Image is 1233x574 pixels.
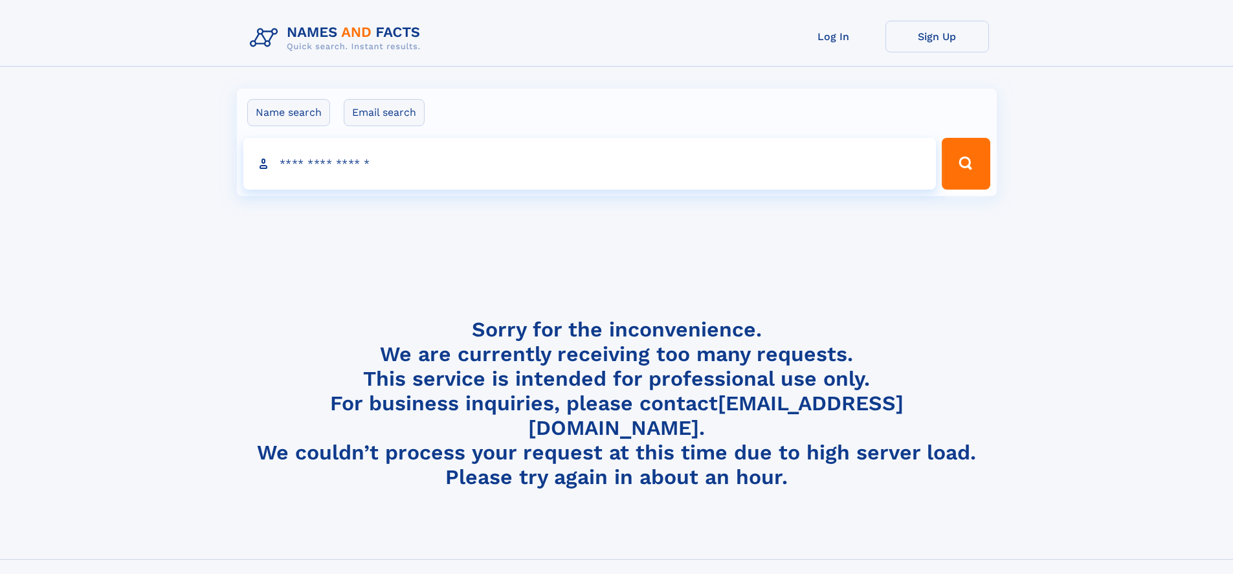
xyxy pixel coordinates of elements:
[528,391,904,440] a: [EMAIL_ADDRESS][DOMAIN_NAME]
[245,21,431,56] img: Logo Names and Facts
[782,21,885,52] a: Log In
[245,317,989,490] h4: Sorry for the inconvenience. We are currently receiving too many requests. This service is intend...
[243,138,937,190] input: search input
[942,138,990,190] button: Search Button
[247,99,330,126] label: Name search
[885,21,989,52] a: Sign Up
[344,99,425,126] label: Email search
